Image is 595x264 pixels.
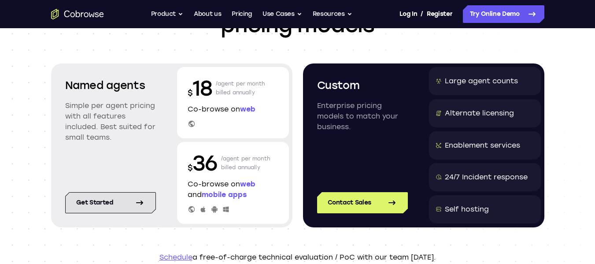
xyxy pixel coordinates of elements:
p: Co-browse on and [188,179,278,200]
div: Large agent counts [445,76,518,86]
h2: Named agents [65,78,156,93]
p: /agent per month billed annually [216,74,265,102]
div: Self hosting [445,204,489,215]
button: Resources [313,5,352,23]
span: $ [188,88,193,98]
button: Product [151,5,184,23]
p: Simple per agent pricing with all features included. Best suited for small teams. [65,100,156,143]
div: 24/7 Incident response [445,172,528,182]
div: Enablement services [445,140,520,151]
a: Schedule [159,253,192,261]
p: 36 [188,149,218,177]
p: Enterprise pricing models to match your business. [317,100,408,132]
a: Contact Sales [317,192,408,213]
a: Get started [65,192,156,213]
a: Pricing [232,5,252,23]
p: 18 [188,74,212,102]
a: About us [194,5,221,23]
p: Co-browse on [188,104,278,115]
span: mobile apps [202,190,247,199]
h2: Custom [317,78,408,93]
span: / [421,9,423,19]
div: Alternate licensing [445,108,514,119]
button: Use Cases [262,5,302,23]
span: $ [188,163,193,173]
span: web [240,105,255,113]
a: Log In [399,5,417,23]
p: a free-of-charge technical evaluation / PoC with our team [DATE]. [51,252,544,263]
a: Try Online Demo [463,5,544,23]
a: Go to the home page [51,9,104,19]
span: web [240,180,255,188]
a: Register [427,5,452,23]
p: /agent per month billed annually [221,149,270,177]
